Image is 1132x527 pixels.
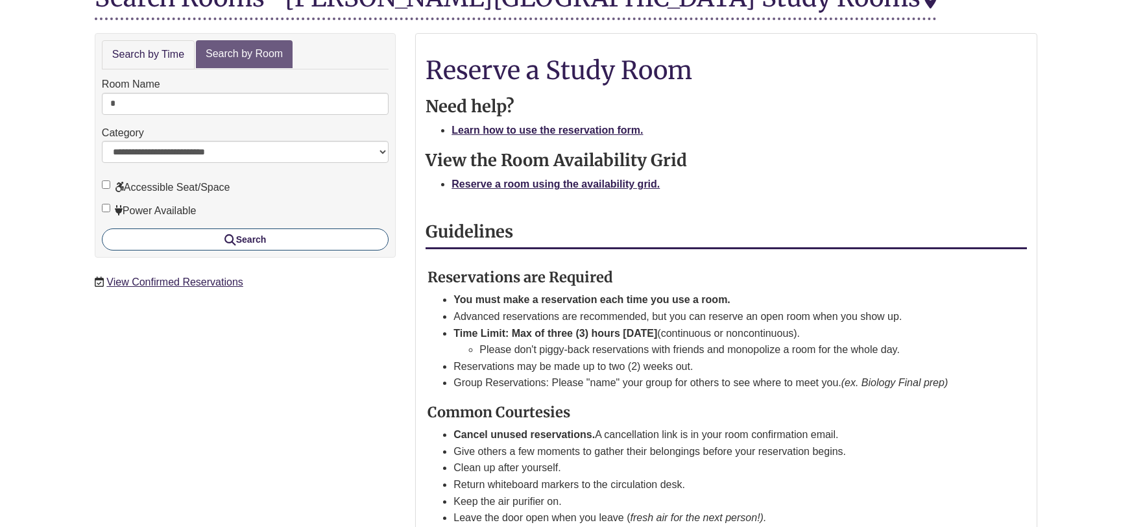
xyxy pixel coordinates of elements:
strong: Guidelines [426,221,513,242]
li: Give others a few moments to gather their belongings before your reservation begins. [453,443,996,460]
strong: Reservations are Required [428,268,613,286]
li: Return whiteboard markers to the circulation desk. [453,476,996,493]
li: (continuous or noncontinuous). [453,325,996,358]
li: Advanced reservations are recommended, but you can reserve an open room when you show up. [453,308,996,325]
strong: Need help? [426,96,514,117]
em: (ex. Biology Final prep) [841,377,948,388]
li: A cancellation link is in your room confirmation email. [453,426,996,443]
label: Accessible Seat/Space [102,179,230,196]
li: Group Reservations: Please "name" your group for others to see where to meet you. [453,374,996,391]
strong: View the Room Availability Grid [426,150,687,171]
li: Reservations may be made up to two (2) weeks out. [453,358,996,375]
strong: Time Limit: Max of three (3) hours [DATE] [453,328,657,339]
li: Keep the air purifier on. [453,493,996,510]
input: Power Available [102,204,110,212]
li: Please don't piggy-back reservations with friends and monopolize a room for the whole day. [479,341,996,358]
label: Category [102,125,144,141]
strong: Common Courtesies [428,403,570,421]
input: Accessible Seat/Space [102,180,110,189]
a: Reserve a room using the availability grid. [452,178,660,190]
h1: Reserve a Study Room [426,56,1027,84]
strong: Cancel unused reservations. [453,429,595,440]
li: Clean up after yourself. [453,460,996,476]
li: Leave the door open when you leave ( [453,509,996,526]
a: Search by Time [102,40,195,69]
button: Search [102,228,389,251]
label: Room Name [102,76,160,93]
a: Learn how to use the reservation form. [452,125,643,136]
label: Power Available [102,202,197,219]
a: View Confirmed Reservations [106,276,243,288]
a: Search by Room [196,40,293,68]
strong: You must make a reservation each time you use a room. [453,294,730,305]
em: fresh air for the next person!). [630,512,766,523]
